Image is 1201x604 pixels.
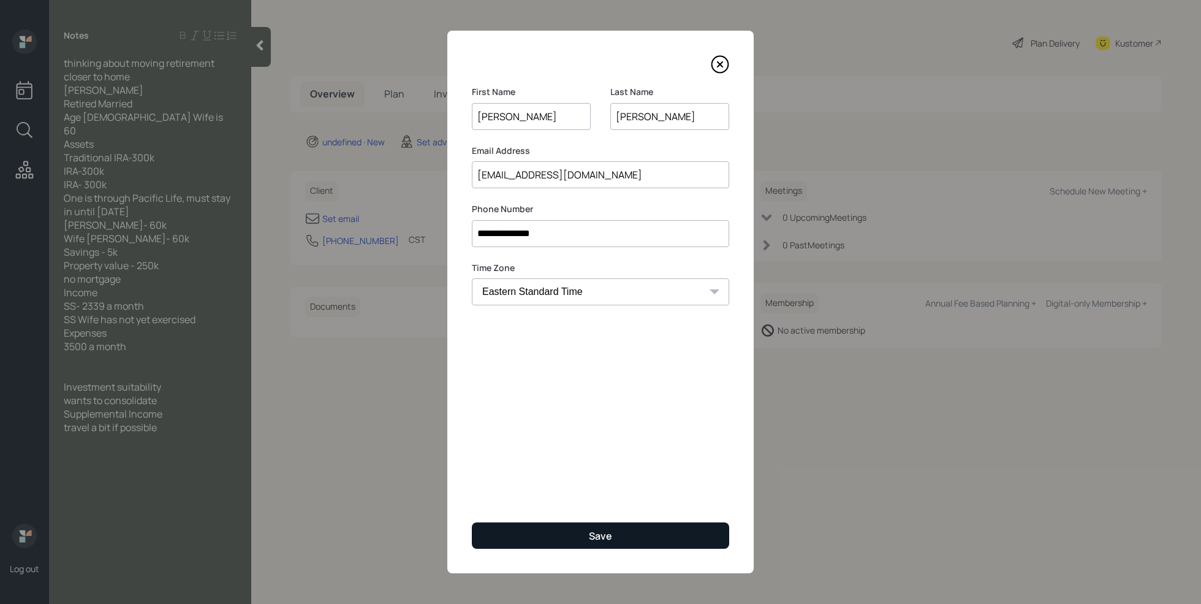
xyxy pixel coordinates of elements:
[610,86,729,98] label: Last Name
[472,86,591,98] label: First Name
[472,145,729,157] label: Email Address
[472,262,729,274] label: Time Zone
[589,529,612,543] div: Save
[472,203,729,215] label: Phone Number
[472,522,729,549] button: Save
